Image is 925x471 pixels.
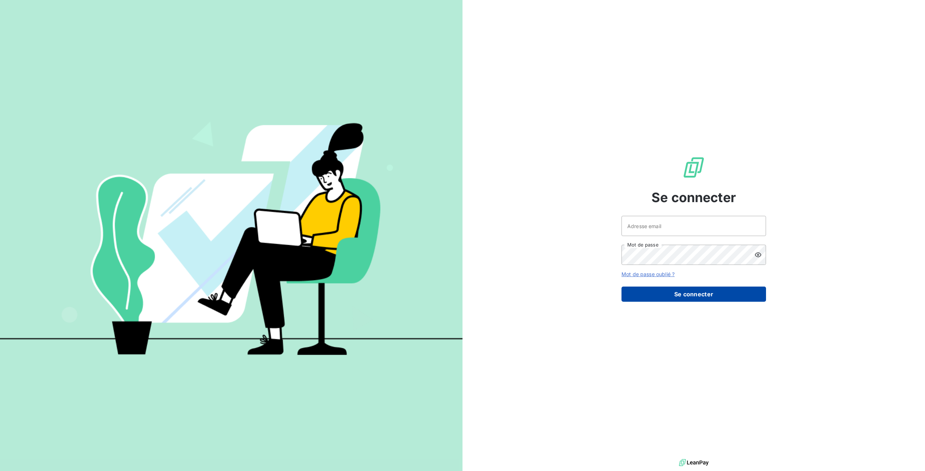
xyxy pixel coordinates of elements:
[621,216,766,236] input: placeholder
[651,188,736,207] span: Se connecter
[682,156,705,179] img: Logo LeanPay
[621,287,766,302] button: Se connecter
[621,271,675,277] a: Mot de passe oublié ?
[679,457,709,468] img: logo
